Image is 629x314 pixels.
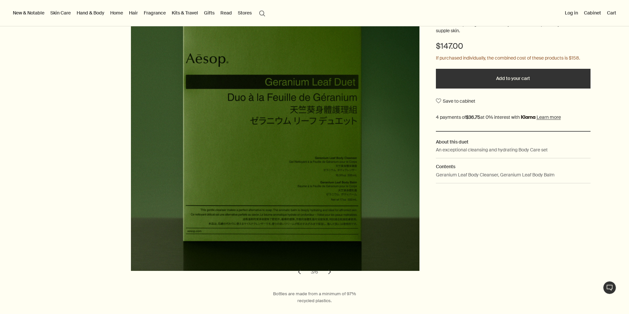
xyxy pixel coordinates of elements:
[203,9,216,17] a: Gifts
[322,265,337,279] button: next slide
[49,9,72,17] a: Skin Care
[12,9,46,17] button: New & Notable
[436,54,580,62] p: If purchased individually, the combined cost of these products is $158.
[128,9,139,17] a: Hair
[564,9,579,17] button: Log in
[583,9,602,17] a: Cabinet
[237,9,253,17] button: Stores
[436,146,548,153] p: An exceptional cleansing and hydrating Body Care set
[75,9,106,17] a: Hand & Body
[273,291,356,303] span: Bottles are made from a minimum of 97% recycled plastics.
[436,21,591,34] p: An aromatic pairing to be used daily to maintain impeccably cleansed and supple skin.
[436,41,463,51] span: $147.00
[170,9,199,17] a: Kits & Travel
[603,281,616,294] button: Live Assistance
[436,95,475,107] button: Save to cabinet
[436,69,591,89] button: Add to your cart - $147.00
[606,9,617,17] button: Cart
[142,9,167,17] a: Fragrance
[109,9,124,17] a: Home
[436,163,591,170] h2: Contents
[436,138,591,145] h2: About this duet
[292,265,307,279] button: previous slide
[436,171,555,178] p: Geranium Leaf Body Cleanser, Geranium Leaf Body Balm
[219,9,233,17] a: Read
[256,7,268,19] button: Open search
